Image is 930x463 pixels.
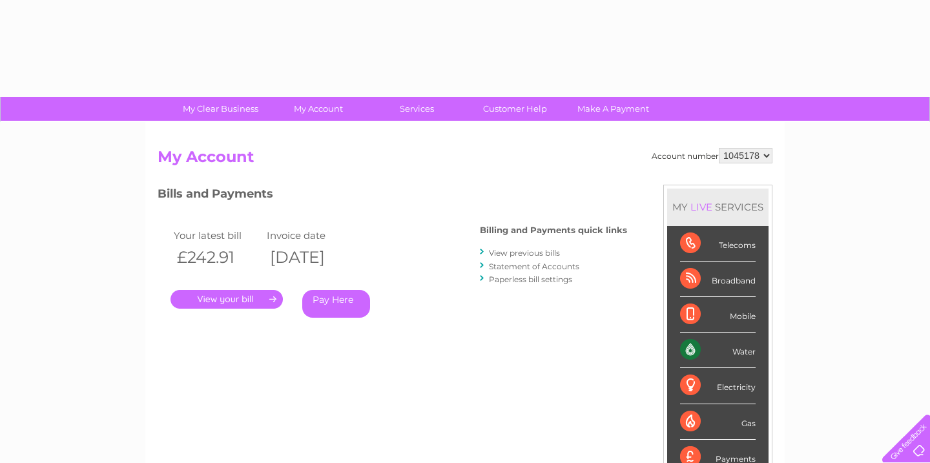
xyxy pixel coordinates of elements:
[667,189,769,225] div: MY SERVICES
[489,262,579,271] a: Statement of Accounts
[680,404,756,440] div: Gas
[302,290,370,318] a: Pay Here
[688,201,715,213] div: LIVE
[680,368,756,404] div: Electricity
[489,248,560,258] a: View previous bills
[560,97,666,121] a: Make A Payment
[480,225,627,235] h4: Billing and Payments quick links
[170,244,263,271] th: £242.91
[680,262,756,297] div: Broadband
[158,148,772,172] h2: My Account
[462,97,568,121] a: Customer Help
[263,244,356,271] th: [DATE]
[652,148,772,163] div: Account number
[265,97,372,121] a: My Account
[263,227,356,244] td: Invoice date
[680,226,756,262] div: Telecoms
[170,290,283,309] a: .
[489,274,572,284] a: Paperless bill settings
[170,227,263,244] td: Your latest bill
[158,185,627,207] h3: Bills and Payments
[680,333,756,368] div: Water
[364,97,470,121] a: Services
[167,97,274,121] a: My Clear Business
[680,297,756,333] div: Mobile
